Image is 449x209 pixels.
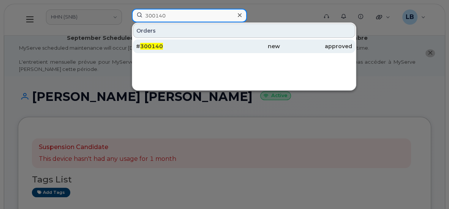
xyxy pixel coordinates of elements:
div: new [208,42,280,50]
div: approved [280,42,352,50]
span: 300140 [140,43,163,50]
a: #300140newapproved [133,39,355,53]
div: Orders [133,24,355,38]
div: # [136,42,208,50]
